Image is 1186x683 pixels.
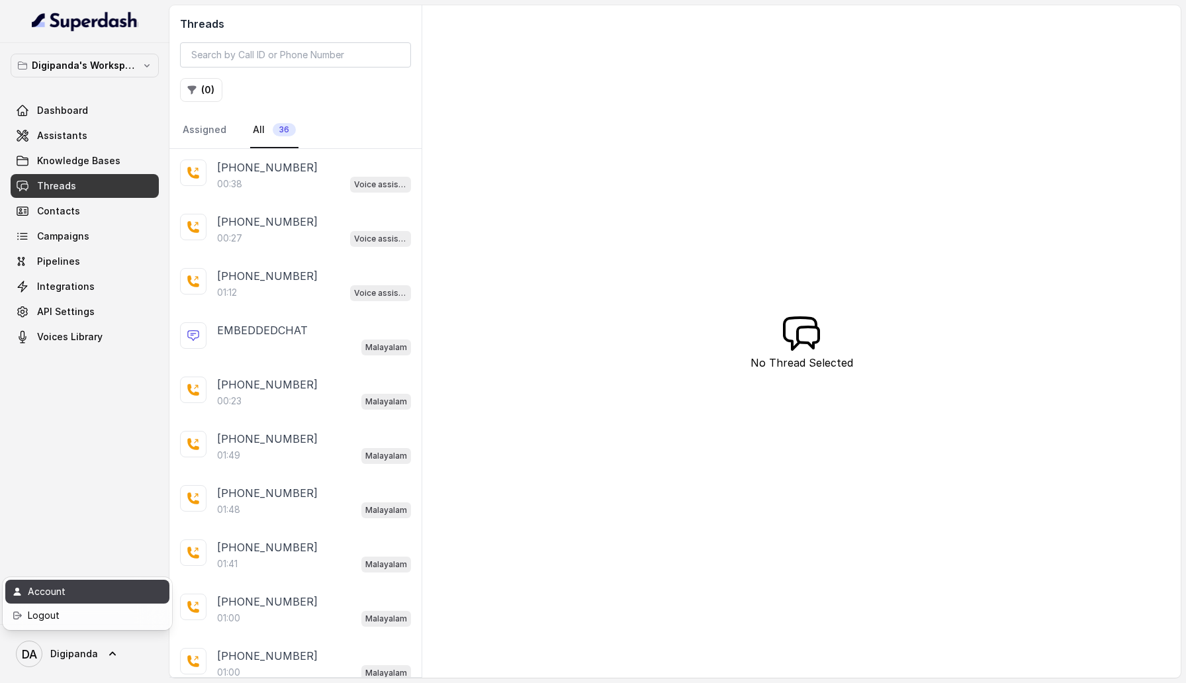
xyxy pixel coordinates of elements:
text: DA [22,647,37,661]
div: Logout [28,608,140,623]
div: Account [28,584,140,600]
span: Digipanda [50,647,98,660]
div: Digipanda [3,577,172,630]
a: Digipanda [11,635,159,672]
